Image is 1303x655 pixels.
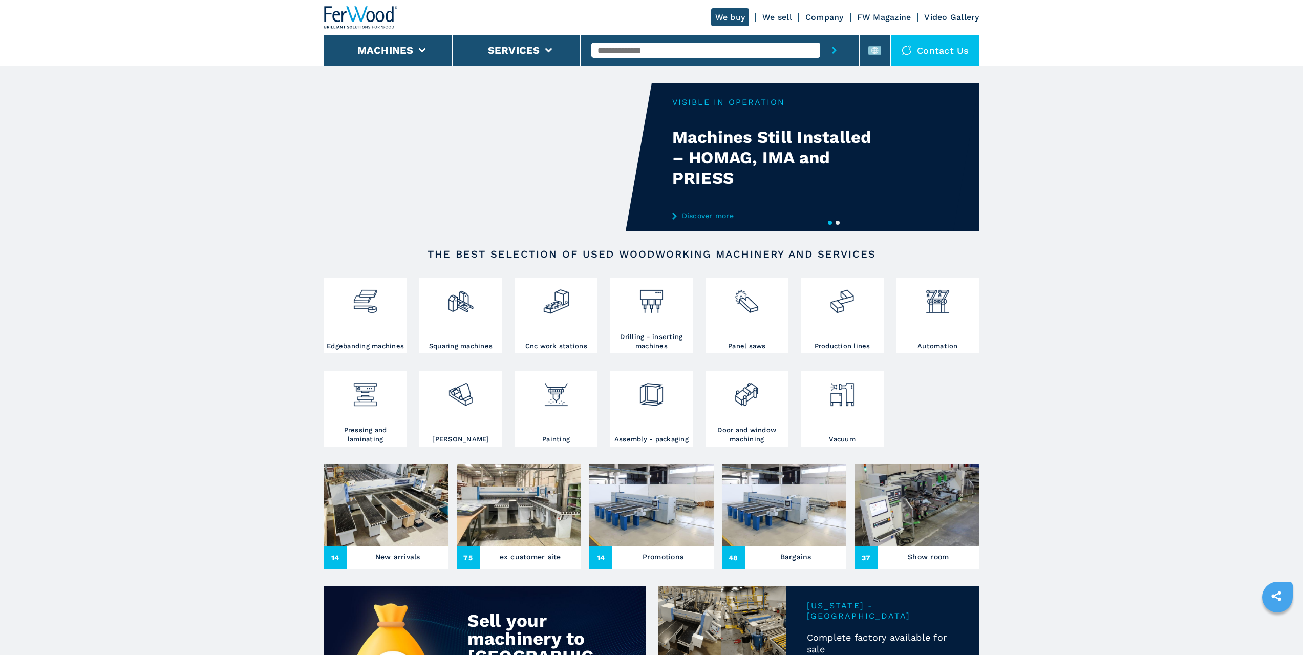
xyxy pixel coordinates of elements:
img: Ferwood [324,6,398,29]
span: 37 [855,546,878,569]
img: Bargains [722,464,846,546]
img: levigatrici_2.png [447,373,474,408]
h3: Door and window machining [708,426,786,444]
img: ex customer site [457,464,581,546]
video: Your browser does not support the video tag. [324,83,652,231]
a: Drilling - inserting machines [610,278,693,353]
h3: Bargains [780,550,811,564]
img: sezionatrici_2.png [733,280,760,315]
a: Squaring machines [419,278,502,353]
h3: Panel saws [728,342,766,351]
a: Pressing and laminating [324,371,407,447]
img: lavorazione_porte_finestre_2.png [733,373,760,408]
img: squadratrici_2.png [447,280,474,315]
h3: Automation [917,342,958,351]
h3: Painting [542,435,570,444]
a: ex customer site75ex customer site [457,464,581,569]
a: Assembly - packaging [610,371,693,447]
a: Show room37Show room [855,464,979,569]
img: New arrivals [324,464,448,546]
img: Show room [855,464,979,546]
h3: Pressing and laminating [327,426,404,444]
div: Contact us [891,35,979,66]
span: 75 [457,546,480,569]
h3: Assembly - packaging [614,435,689,444]
img: aspirazione_1.png [828,373,856,408]
img: foratrici_inseritrici_2.png [638,280,665,315]
h3: Show room [908,550,949,564]
a: sharethis [1264,583,1289,609]
a: Door and window machining [706,371,788,447]
a: Automation [896,278,979,353]
a: We buy [711,8,750,26]
a: Panel saws [706,278,788,353]
a: Painting [515,371,597,447]
a: Company [805,12,844,22]
img: Contact us [902,45,912,55]
span: 48 [722,546,745,569]
a: Video Gallery [924,12,979,22]
h3: ex customer site [500,550,561,564]
img: verniciatura_1.png [543,373,570,408]
h2: The best selection of used woodworking machinery and services [357,248,947,260]
h3: Production lines [815,342,870,351]
img: automazione.png [924,280,951,315]
a: Bargains48Bargains [722,464,846,569]
h3: Vacuum [829,435,856,444]
h3: Squaring machines [429,342,493,351]
a: Promotions14Promotions [589,464,714,569]
img: montaggio_imballaggio_2.png [638,373,665,408]
a: Edgebanding machines [324,278,407,353]
a: [PERSON_NAME] [419,371,502,447]
button: Machines [357,44,414,56]
h3: New arrivals [375,550,420,564]
h3: Promotions [643,550,684,564]
h3: [PERSON_NAME] [432,435,489,444]
button: 1 [828,221,832,225]
img: centro_di_lavoro_cnc_2.png [543,280,570,315]
span: 14 [589,546,612,569]
h3: Cnc work stations [525,342,587,351]
button: Services [488,44,540,56]
img: linee_di_produzione_2.png [828,280,856,315]
span: 14 [324,546,347,569]
a: FW Magazine [857,12,911,22]
img: Promotions [589,464,714,546]
img: pressa-strettoia.png [352,373,379,408]
a: Discover more [672,212,873,220]
img: bordatrici_1.png [352,280,379,315]
h3: Edgebanding machines [327,342,404,351]
a: Vacuum [801,371,884,447]
h3: Drilling - inserting machines [612,332,690,351]
button: submit-button [820,35,848,66]
a: We sell [762,12,792,22]
button: 2 [836,221,840,225]
a: Cnc work stations [515,278,597,353]
a: Production lines [801,278,884,353]
iframe: Chat [1259,609,1295,647]
a: New arrivals14New arrivals [324,464,448,569]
